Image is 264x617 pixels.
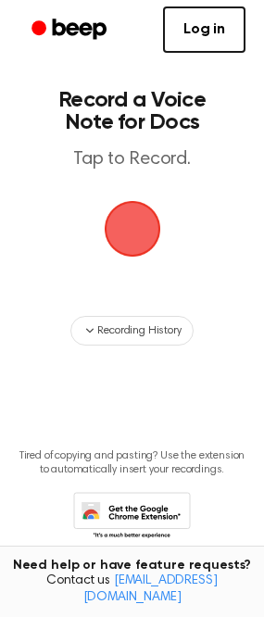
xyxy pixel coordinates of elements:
a: Beep [19,12,123,48]
span: Recording History [97,322,181,339]
button: Beep Logo [105,201,160,257]
a: Log in [163,6,245,53]
span: Contact us [11,573,253,606]
p: Tap to Record. [33,148,231,171]
h1: Record a Voice Note for Docs [33,89,231,133]
a: [EMAIL_ADDRESS][DOMAIN_NAME] [83,574,218,604]
p: Tired of copying and pasting? Use the extension to automatically insert your recordings. [15,449,249,477]
button: Recording History [70,316,193,346]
